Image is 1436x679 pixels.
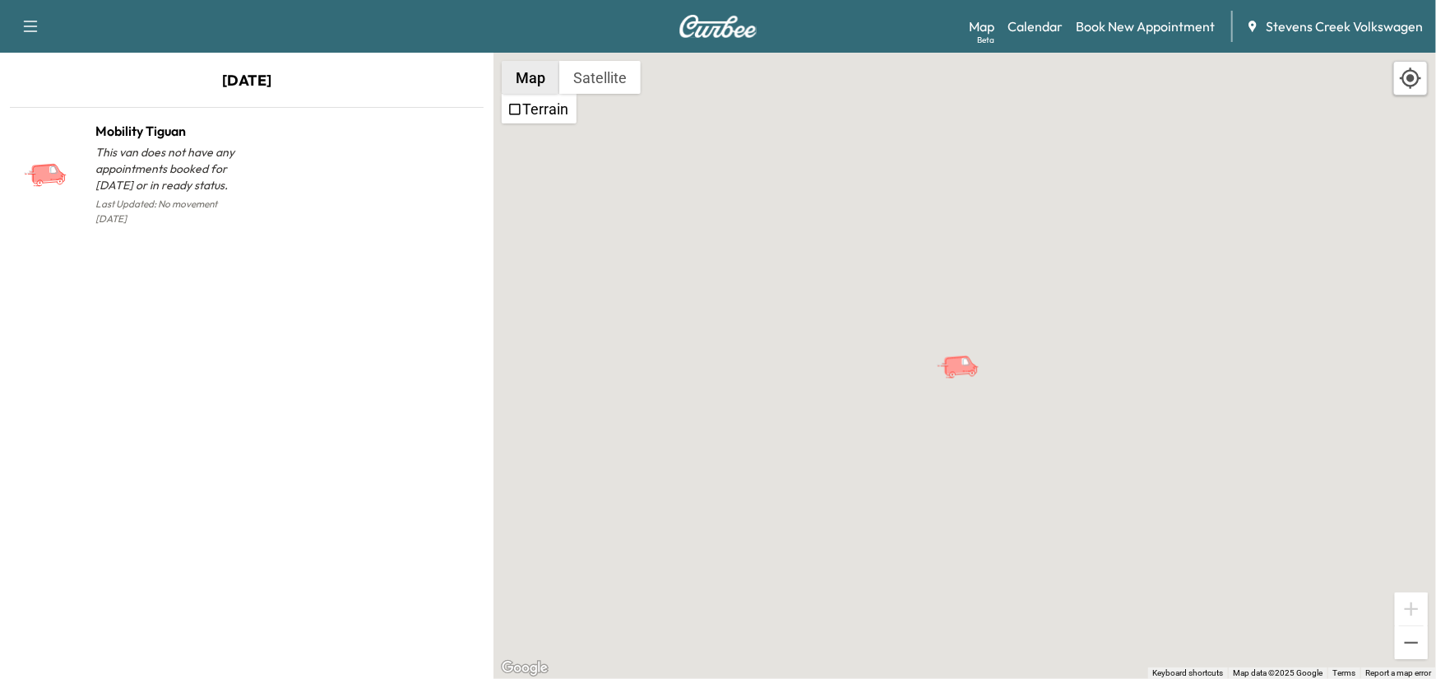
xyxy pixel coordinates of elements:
li: Terrain [503,95,575,122]
a: Open this area in Google Maps (opens a new window) [498,658,552,679]
div: Beta [977,34,994,46]
label: Terrain [522,100,568,118]
img: Curbee Logo [679,15,757,38]
button: Zoom out [1395,626,1428,659]
gmp-advanced-marker: Mobility Tiguan [936,337,994,366]
button: Show satellite imagery [559,61,641,94]
div: Recenter map [1393,61,1428,95]
span: Map data ©2025 Google [1233,668,1323,677]
ul: Show street map [502,94,577,123]
img: Google [498,658,552,679]
button: Show street map [502,61,559,94]
a: MapBeta [969,16,994,36]
span: Stevens Creek Volkswagen [1266,16,1423,36]
p: Last Updated: No movement [DATE] [95,193,247,230]
h1: Mobility Tiguan [95,121,247,141]
p: This van does not have any appointments booked for [DATE] or in ready status. [95,144,247,193]
a: Report a map error [1365,668,1431,677]
button: Zoom in [1395,593,1428,626]
a: Terms [1332,668,1355,677]
button: Keyboard shortcuts [1152,667,1223,679]
a: Book New Appointment [1076,16,1215,36]
a: Calendar [1008,16,1063,36]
